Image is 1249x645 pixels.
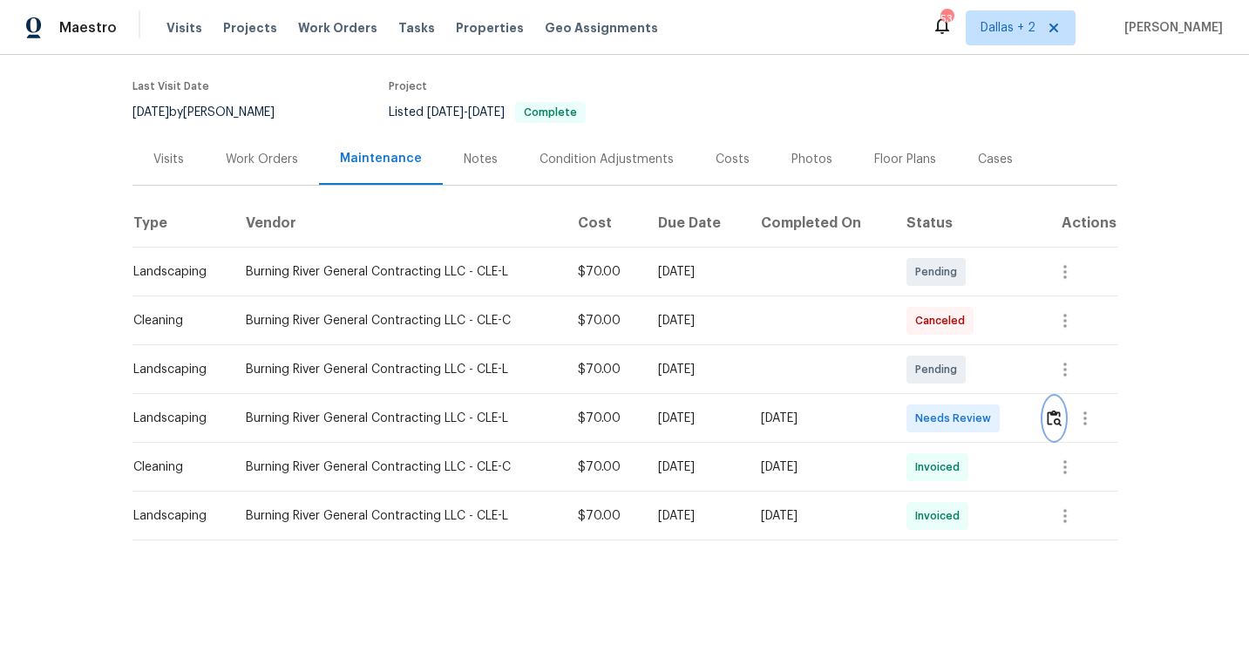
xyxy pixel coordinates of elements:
[427,106,505,119] span: -
[298,19,377,37] span: Work Orders
[791,151,832,168] div: Photos
[915,507,967,525] span: Invoiced
[166,19,202,37] span: Visits
[133,458,219,476] div: Cleaning
[893,199,1030,248] th: Status
[226,151,298,168] div: Work Orders
[468,106,505,119] span: [DATE]
[761,507,879,525] div: [DATE]
[540,151,674,168] div: Condition Adjustments
[232,199,564,248] th: Vendor
[464,151,498,168] div: Notes
[133,361,219,378] div: Landscaping
[389,106,586,119] span: Listed
[1117,19,1223,37] span: [PERSON_NAME]
[578,263,630,281] div: $70.00
[246,361,550,378] div: Burning River General Contracting LLC - CLE-L
[761,410,879,427] div: [DATE]
[246,410,550,427] div: Burning River General Contracting LLC - CLE-L
[644,199,747,248] th: Due Date
[340,150,422,167] div: Maintenance
[1044,397,1064,439] button: Review Icon
[761,458,879,476] div: [DATE]
[1030,199,1117,248] th: Actions
[915,361,964,378] span: Pending
[940,10,953,28] div: 53
[915,458,967,476] span: Invoiced
[658,507,733,525] div: [DATE]
[545,19,658,37] span: Geo Assignments
[978,151,1013,168] div: Cases
[658,312,733,329] div: [DATE]
[246,507,550,525] div: Burning River General Contracting LLC - CLE-L
[716,151,750,168] div: Costs
[153,151,184,168] div: Visits
[915,263,964,281] span: Pending
[578,507,630,525] div: $70.00
[874,151,936,168] div: Floor Plans
[133,410,219,427] div: Landscaping
[59,19,117,37] span: Maestro
[981,19,1035,37] span: Dallas + 2
[517,107,584,118] span: Complete
[427,106,464,119] span: [DATE]
[578,361,630,378] div: $70.00
[658,410,733,427] div: [DATE]
[658,458,733,476] div: [DATE]
[133,507,219,525] div: Landscaping
[658,263,733,281] div: [DATE]
[747,199,893,248] th: Completed On
[246,458,550,476] div: Burning River General Contracting LLC - CLE-C
[223,19,277,37] span: Projects
[132,199,233,248] th: Type
[132,81,209,92] span: Last Visit Date
[578,458,630,476] div: $70.00
[578,312,630,329] div: $70.00
[398,22,435,34] span: Tasks
[915,410,998,427] span: Needs Review
[132,102,295,123] div: by [PERSON_NAME]
[246,312,550,329] div: Burning River General Contracting LLC - CLE-C
[133,263,219,281] div: Landscaping
[658,361,733,378] div: [DATE]
[246,263,550,281] div: Burning River General Contracting LLC - CLE-L
[456,19,524,37] span: Properties
[389,81,427,92] span: Project
[132,106,169,119] span: [DATE]
[564,199,644,248] th: Cost
[1047,410,1062,426] img: Review Icon
[578,410,630,427] div: $70.00
[915,312,972,329] span: Canceled
[133,312,219,329] div: Cleaning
